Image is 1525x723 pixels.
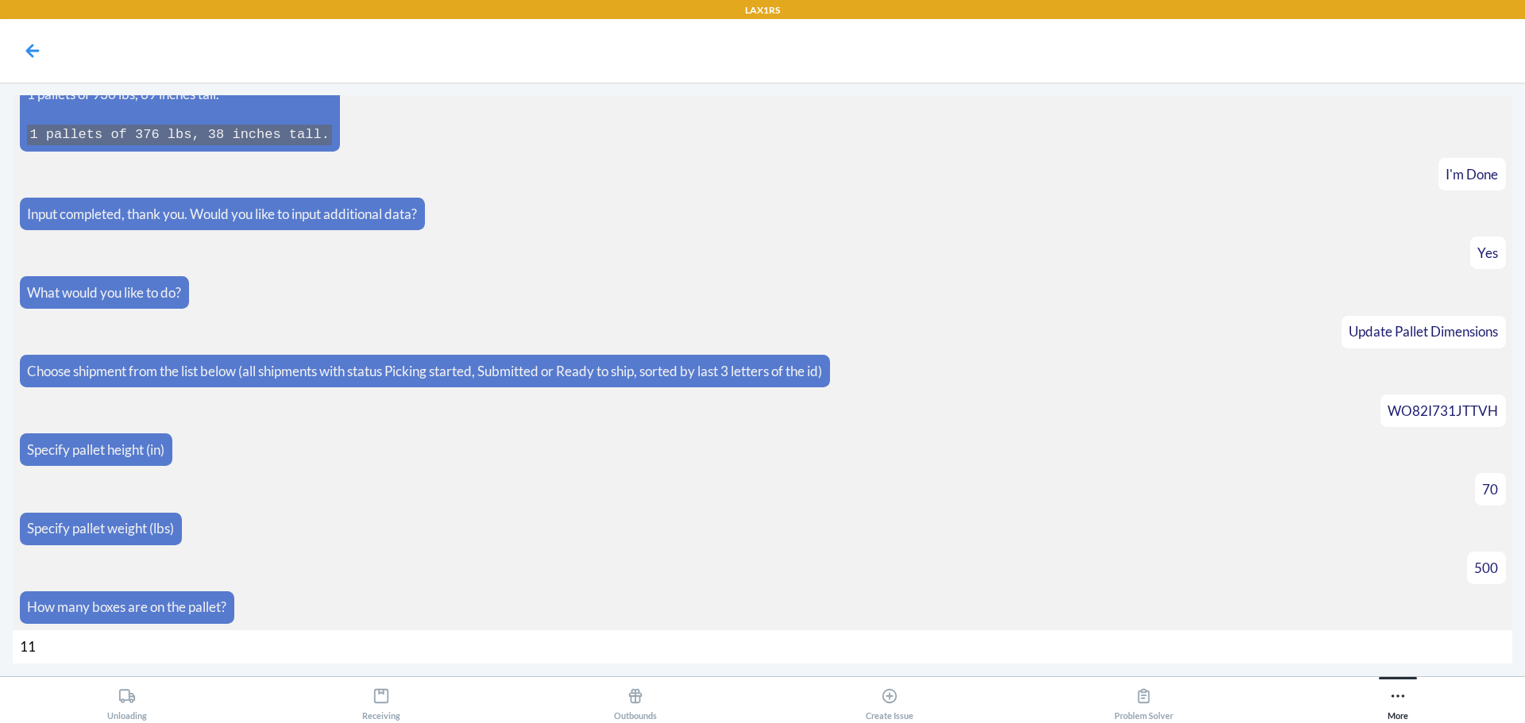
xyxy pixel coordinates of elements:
button: Problem Solver [1017,677,1271,721]
p: Choose shipment from the list below (all shipments with status Picking started, Submitted or Read... [27,361,822,382]
div: More [1388,681,1408,721]
p: Specify pallet weight (lbs) [27,518,174,539]
div: Problem Solver [1114,681,1173,721]
span: 500 [1474,560,1498,576]
span: I'm Done [1446,166,1498,183]
div: Unloading [107,681,147,721]
p: How many boxes are on the pallet? [27,597,226,617]
button: Create Issue [762,677,1017,721]
span: Yes [1477,244,1498,261]
button: Outbounds [508,677,762,721]
div: Create Issue [866,681,913,721]
p: LAX1RS [745,3,780,17]
p: 1 pallets of 930 lbs, 69 inches tall. [27,84,332,105]
span: 70 [1482,481,1498,498]
p: Specify pallet height (in) [27,440,164,460]
p: What would you like to do? [27,283,181,303]
code: 1 pallets of 376 lbs, 38 inches tall. [27,125,332,145]
button: Receiving [254,677,508,721]
span: WO82I731JTTVH [1388,402,1498,419]
div: Receiving [362,681,400,721]
button: More [1271,677,1525,721]
span: Update Pallet Dimensions [1349,323,1498,340]
div: Outbounds [614,681,657,721]
p: Input completed, thank you. Would you like to input additional data? [27,204,417,225]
